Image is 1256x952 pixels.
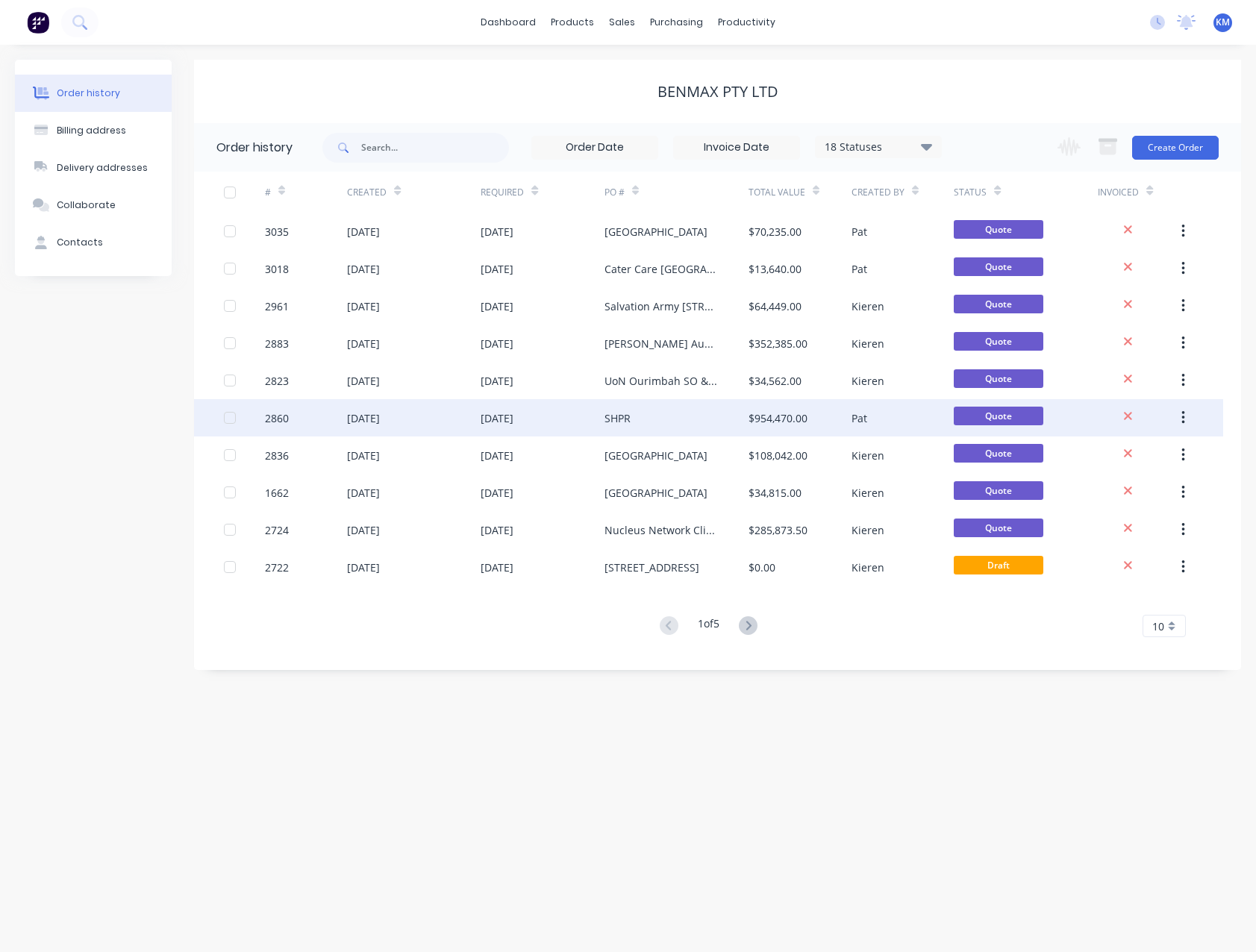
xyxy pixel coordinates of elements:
div: [DATE] [481,261,513,277]
div: productivity [710,11,783,34]
div: $0.00 [749,560,775,575]
div: # [265,186,271,199]
div: 3035 [265,224,289,239]
div: [DATE] [347,410,380,426]
div: Required [481,186,524,199]
button: Contacts [15,224,172,261]
div: [DATE] [347,261,380,277]
div: [PERSON_NAME] Australia [STREET_ADDRESS][PERSON_NAME] [604,336,719,351]
div: [DATE] [481,410,513,426]
div: [DATE] [347,373,380,389]
div: Contacts [57,236,103,249]
div: [DATE] [481,560,513,575]
div: [DATE] [481,336,513,351]
span: Quote [954,369,1043,388]
div: [GEOGRAPHIC_DATA] [604,224,707,239]
a: dashboard [473,11,543,34]
div: Kieren [852,448,884,463]
div: [DATE] [481,485,513,501]
div: [DATE] [347,560,380,575]
div: PO # [604,186,625,199]
div: Invoiced [1098,186,1139,199]
span: Quote [954,407,1043,425]
div: Cater Care [GEOGRAPHIC_DATA] [604,261,719,277]
div: Status [954,186,987,199]
div: $285,873.50 [749,522,807,538]
div: 2823 [265,373,289,389]
div: PO # [604,172,749,213]
div: 2860 [265,410,289,426]
div: [DATE] [347,522,380,538]
div: purchasing [643,11,710,34]
div: Created [347,186,387,199]
div: 3018 [265,261,289,277]
span: Draft [954,556,1043,574]
span: KM [1216,16,1230,29]
div: 2724 [265,522,289,538]
button: Billing address [15,112,172,149]
span: Quote [954,519,1043,537]
div: Invoiced [1098,172,1180,213]
div: [DATE] [481,298,513,314]
div: [DATE] [481,448,513,463]
button: Delivery addresses [15,149,172,187]
div: 1 of 5 [698,616,719,637]
div: Pat [852,410,867,426]
div: # [265,172,347,213]
div: Pat [852,261,867,277]
button: Create Order [1132,136,1219,160]
div: [DATE] [481,224,513,239]
div: Kieren [852,560,884,575]
input: Order Date [532,137,657,159]
div: Order history [57,87,120,100]
div: 1662 [265,485,289,501]
div: UoN Ourimbah SO & CS Buildings [604,373,719,389]
div: [STREET_ADDRESS] [604,560,699,575]
div: Pat [852,224,867,239]
div: 2961 [265,298,289,314]
div: Kieren [852,522,884,538]
div: [DATE] [347,298,380,314]
div: Created By [852,172,955,213]
span: 10 [1152,619,1164,634]
div: $13,640.00 [749,261,802,277]
div: Total Value [749,172,852,213]
div: $954,470.00 [749,410,807,426]
div: Required [481,172,604,213]
input: Search... [361,133,509,163]
div: [DATE] [481,522,513,538]
div: Billing address [57,124,126,137]
div: Kieren [852,298,884,314]
div: $352,385.00 [749,336,807,351]
div: sales [602,11,643,34]
div: SHPR [604,410,631,426]
div: [DATE] [481,373,513,389]
button: Collaborate [15,187,172,224]
div: Order history [216,139,293,157]
div: Salvation Army [STREET_ADDRESS] [604,298,719,314]
span: Quote [954,257,1043,276]
div: Nucleus Network Clinical Trial Facility [604,522,719,538]
div: $34,815.00 [749,485,802,501]
img: Factory [27,11,49,34]
div: 18 Statuses [816,139,941,155]
span: Quote [954,444,1043,463]
div: 2836 [265,448,289,463]
span: Quote [954,332,1043,351]
div: 2722 [265,560,289,575]
div: Delivery addresses [57,161,148,175]
div: Created By [852,186,904,199]
div: Total Value [749,186,805,199]
button: Order history [15,75,172,112]
input: Invoice Date [674,137,799,159]
div: $108,042.00 [749,448,807,463]
div: [GEOGRAPHIC_DATA] [604,485,707,501]
div: products [543,11,602,34]
div: [DATE] [347,336,380,351]
div: Status [954,172,1098,213]
div: 2883 [265,336,289,351]
div: Kieren [852,485,884,501]
div: Collaborate [57,198,116,212]
div: Benmax Pty Ltd [657,83,778,101]
div: $34,562.00 [749,373,802,389]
